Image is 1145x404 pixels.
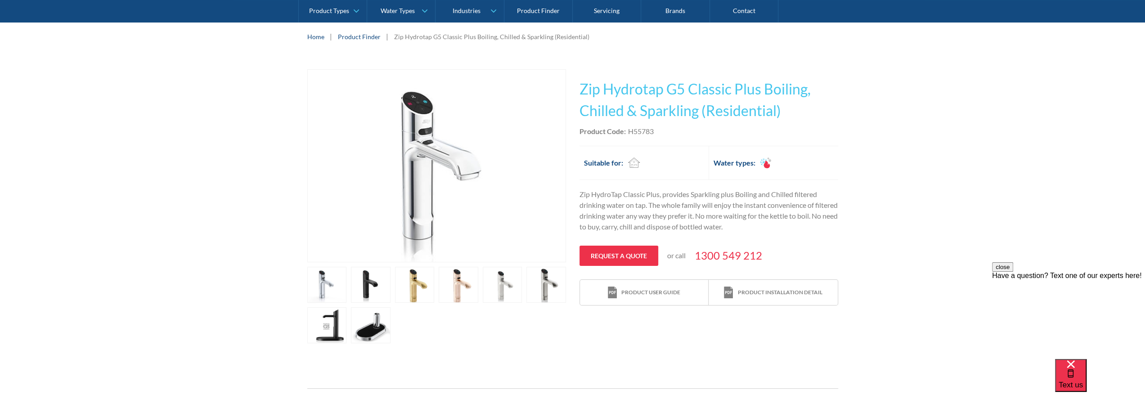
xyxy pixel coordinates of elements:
[628,126,654,137] div: H55783
[483,267,522,303] a: open lightbox
[724,287,733,299] img: print icon
[394,32,589,41] div: Zip Hydrotap G5 Classic Plus Boiling, Chilled & Sparkling (Residential)
[621,288,680,296] div: Product user guide
[695,247,762,264] a: 1300 549 212
[395,267,435,303] a: open lightbox
[992,262,1145,370] iframe: podium webchat widget prompt
[307,69,566,262] a: open lightbox
[608,287,617,299] img: print icon
[329,31,333,42] div: |
[580,280,709,305] a: print iconProduct user guide
[667,250,686,261] p: or call
[579,78,838,121] h1: Zip Hydrotap G5 Classic Plus Boiling, Chilled & Sparkling (Residential)
[307,32,324,41] a: Home
[385,31,390,42] div: |
[328,70,546,262] img: Zip Hydrotap G5 Classic Plus Boiling, Chilled & Sparkling (Residential)
[351,267,391,303] a: open lightbox
[1055,359,1145,404] iframe: podium webchat widget bubble
[309,7,349,15] div: Product Types
[452,7,480,15] div: Industries
[351,307,391,343] a: open lightbox
[579,189,838,232] p: Zip HydroTap Classic Plus, provides Sparkling plus Boiling and Chilled filtered drinking water on...
[526,267,566,303] a: open lightbox
[307,307,347,343] a: open lightbox
[579,127,626,135] strong: Product Code:
[714,157,755,168] h2: Water types:
[439,267,478,303] a: open lightbox
[737,288,822,296] div: Product installation detail
[338,32,381,41] a: Product Finder
[579,246,658,266] a: Request a quote
[381,7,415,15] div: Water Types
[584,157,623,168] h2: Suitable for:
[709,280,837,305] a: print iconProduct installation detail
[307,267,347,303] a: open lightbox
